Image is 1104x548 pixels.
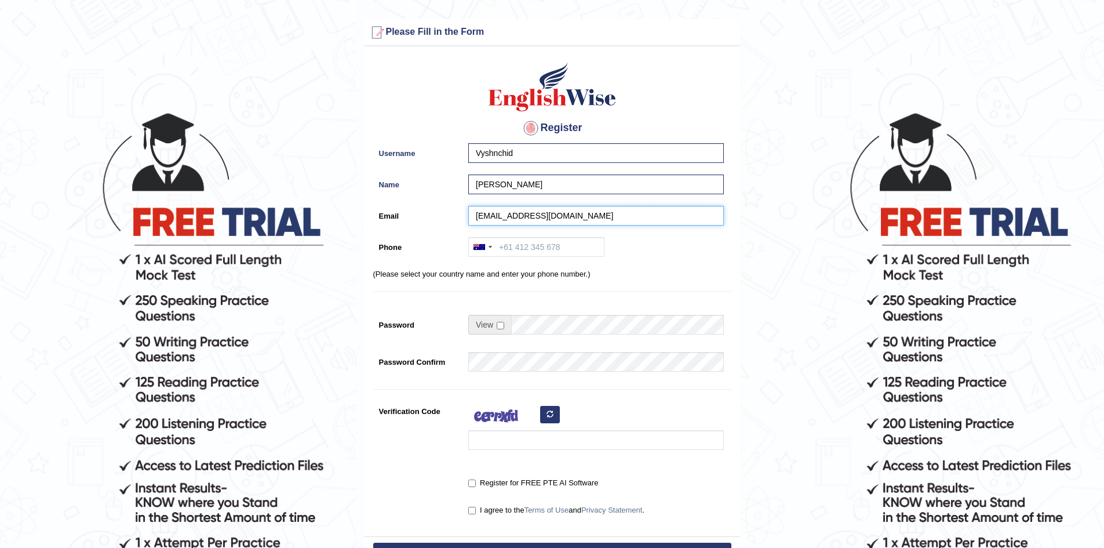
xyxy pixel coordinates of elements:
label: Phone [373,237,463,253]
label: Username [373,143,463,159]
a: Terms of Use [524,506,569,514]
input: Show/Hide Password [497,322,504,329]
input: I agree to theTerms of UseandPrivacy Statement. [468,507,476,514]
label: I agree to the and . [468,505,644,516]
a: Privacy Statement [581,506,643,514]
label: Password Confirm [373,352,463,368]
div: Australia: +61 [469,238,495,256]
h3: Please Fill in the Form [367,23,737,42]
label: Register for FREE PTE AI Software [468,477,598,489]
label: Verification Code [373,401,463,417]
p: (Please select your country name and enter your phone number.) [373,268,731,280]
label: Password [373,315,463,331]
img: Logo of English Wise create a new account for intelligent practice with AI [486,61,618,113]
h4: Register [373,119,731,137]
label: Name [373,175,463,190]
label: Email [373,206,463,222]
input: Register for FREE PTE AI Software [468,480,476,487]
input: +61 412 345 678 [468,237,604,257]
